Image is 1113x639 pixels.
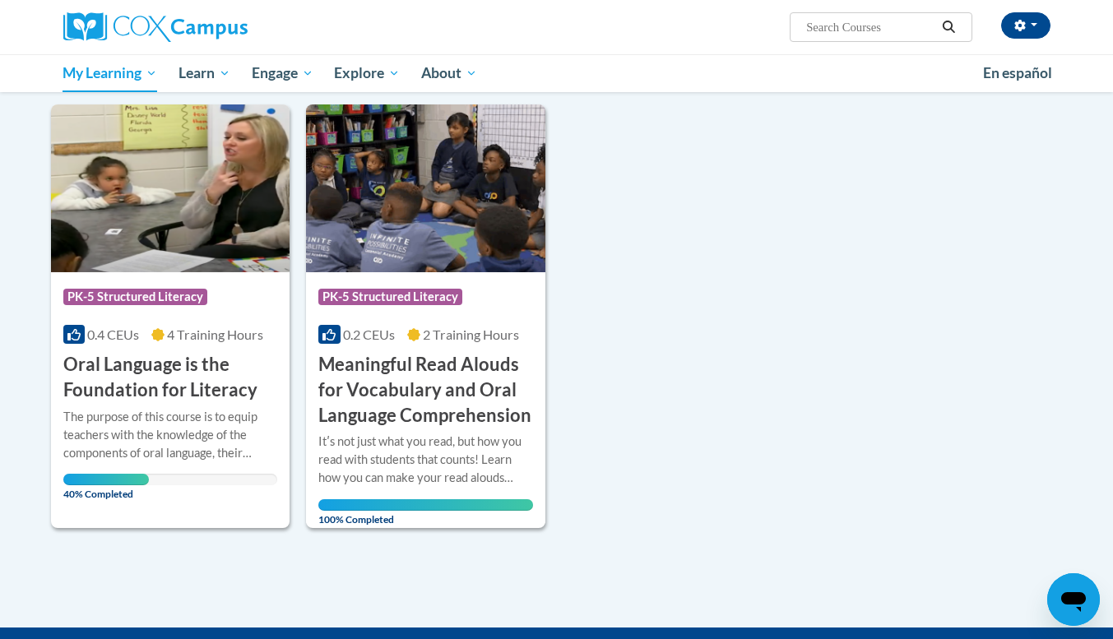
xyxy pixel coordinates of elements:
[318,499,533,511] div: Your progress
[306,104,545,272] img: Course Logo
[1001,12,1050,39] button: Account Settings
[63,12,376,42] a: Cox Campus
[343,326,395,342] span: 0.2 CEUs
[423,326,519,342] span: 2 Training Hours
[318,433,533,487] div: Itʹs not just what you read, but how you read with students that counts! Learn how you can make y...
[972,56,1063,90] a: En español
[983,64,1052,81] span: En español
[318,499,533,526] span: 100% Completed
[936,17,961,37] button: Search
[241,54,324,92] a: Engage
[168,54,241,92] a: Learn
[63,474,149,485] div: Your progress
[51,104,290,272] img: Course Logo
[63,12,248,42] img: Cox Campus
[63,352,278,403] h3: Oral Language is the Foundation for Literacy
[421,63,477,83] span: About
[318,289,462,305] span: PK-5 Structured Literacy
[63,474,149,500] span: 40% Completed
[805,17,936,37] input: Search Courses
[334,63,400,83] span: Explore
[410,54,488,92] a: About
[179,63,230,83] span: Learn
[87,326,139,342] span: 0.4 CEUs
[63,289,207,305] span: PK-5 Structured Literacy
[51,104,290,528] a: Course LogoPK-5 Structured Literacy0.4 CEUs4 Training Hours Oral Language is the Foundation for L...
[306,104,545,528] a: Course LogoPK-5 Structured Literacy0.2 CEUs2 Training Hours Meaningful Read Alouds for Vocabulary...
[318,352,533,428] h3: Meaningful Read Alouds for Vocabulary and Oral Language Comprehension
[167,326,263,342] span: 4 Training Hours
[63,408,278,462] div: The purpose of this course is to equip teachers with the knowledge of the components of oral lang...
[1047,573,1100,626] iframe: Button to launch messaging window
[39,54,1075,92] div: Main menu
[63,63,157,83] span: My Learning
[252,63,313,83] span: Engage
[323,54,410,92] a: Explore
[53,54,169,92] a: My Learning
